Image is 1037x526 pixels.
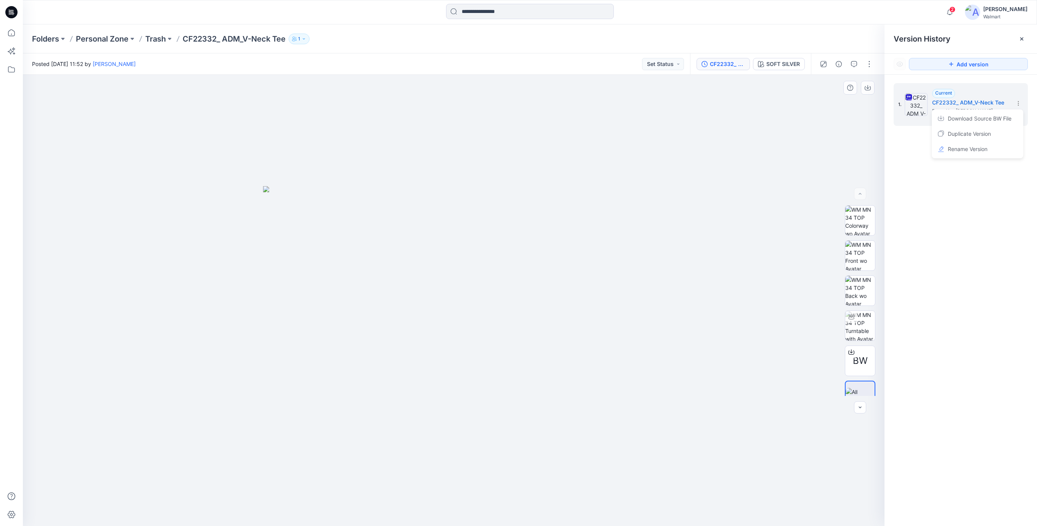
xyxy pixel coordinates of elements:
button: Close [1019,36,1025,42]
button: CF22332_ ADM_V-Neck Tee [697,58,750,70]
img: WM MN 34 TOP Back wo Avatar [845,276,875,306]
button: Show Hidden Versions [894,58,906,70]
button: SOFT SILVER [753,58,805,70]
div: Walmart [983,14,1027,19]
span: Posted [DATE] 11:52 by [32,60,136,68]
div: SOFT SILVER [766,60,800,68]
img: All colorways [846,388,875,404]
img: avatar [965,5,980,20]
a: Personal Zone [76,34,128,44]
div: CF22332_ ADM_V-Neck Tee [710,60,745,68]
h5: CF22332_ ADM_V-Neck Tee [932,98,1008,107]
img: WM MN 34 TOP Turntable with Avatar [845,311,875,341]
button: Details [833,58,845,70]
img: CF22332_ ADM_V-Neck Tee [905,93,928,116]
span: Posted by: Rajesh Kumar [932,107,1008,115]
span: Current [935,90,952,96]
span: 2 [949,6,955,13]
p: CF22332_ ADM_V-Neck Tee [183,34,286,44]
div: [PERSON_NAME] [983,5,1027,14]
a: [PERSON_NAME] [93,61,136,67]
img: WM MN 34 TOP Colorway wo Avatar [845,206,875,235]
a: Trash [145,34,166,44]
span: Rename Version [948,145,987,154]
span: Duplicate Version [948,129,991,138]
button: Add version [909,58,1028,70]
button: 1 [289,34,310,44]
a: Folders [32,34,59,44]
img: WM MN 34 TOP Front wo Avatar [845,241,875,270]
span: 1. [898,101,902,108]
span: Version History [894,34,950,43]
span: BW [853,354,868,368]
p: 1 [298,35,300,43]
span: Download Source BW File [948,114,1011,123]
